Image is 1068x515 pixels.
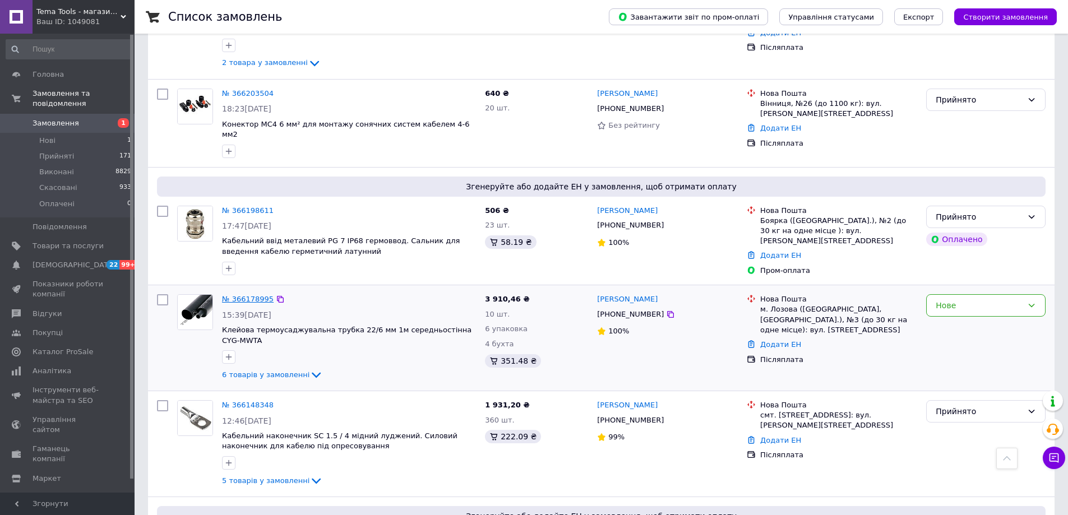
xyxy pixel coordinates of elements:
[936,211,1023,223] div: Прийнято
[222,120,470,139] span: Конектор MC4 6 мм² для монтажу сонячних систем кабелем 4-6 мм2
[963,13,1048,21] span: Створити замовлення
[222,58,321,67] a: 2 товара у замовленні
[485,235,536,249] div: 58.19 ₴
[36,17,135,27] div: Ваш ID: 1049081
[33,309,62,319] span: Відгуки
[485,310,510,318] span: 10 шт.
[760,138,917,149] div: Післяплата
[39,136,56,146] span: Нові
[597,400,658,411] a: [PERSON_NAME]
[222,310,271,319] span: 15:39[DATE]
[33,415,104,435] span: Управління сайтом
[609,8,768,25] button: Завантажити звіт по пром-оплаті
[485,340,514,348] span: 4 бухта
[222,221,271,230] span: 17:47[DATE]
[597,206,658,216] a: [PERSON_NAME]
[608,327,629,335] span: 100%
[760,99,917,119] div: Вінниця, №26 (до 1100 кг): вул. [PERSON_NAME][STREET_ADDRESS]
[168,10,282,24] h1: Список замовлень
[936,299,1023,312] div: Нове
[760,43,917,53] div: Післяплата
[760,29,801,37] a: Додати ЕН
[222,58,308,67] span: 2 товара у замовленні
[33,328,63,338] span: Покупці
[760,410,917,430] div: смт. [STREET_ADDRESS]: вул. [PERSON_NAME][STREET_ADDRESS]
[222,432,457,451] a: Кабельний наконечник SC 1.5 / 4 мідний луджений. Силовий наконечник для кабелю під опресовування
[127,199,131,209] span: 0
[177,206,213,242] a: Фото товару
[760,355,917,365] div: Післяплата
[33,444,104,464] span: Гаманець компанії
[485,354,541,368] div: 351.48 ₴
[222,326,471,345] a: Клейова термоусаджувальна трубка 22/6 мм 1м середньостінна CYG-MWTA
[39,183,77,193] span: Скасовані
[760,436,801,444] a: Додати ЕН
[33,279,104,299] span: Показники роботи компанії
[595,101,666,116] div: [PHONE_NUMBER]
[222,104,271,113] span: 18:23[DATE]
[178,295,212,330] img: Фото товару
[760,294,917,304] div: Нова Пошта
[485,430,541,443] div: 222.09 ₴
[178,206,212,241] img: Фото товару
[760,450,917,460] div: Післяплата
[595,413,666,428] div: [PHONE_NUMBER]
[926,233,987,246] div: Оплачено
[33,260,115,270] span: [DEMOGRAPHIC_DATA]
[118,118,129,128] span: 1
[788,13,874,21] span: Управління статусами
[608,121,660,129] span: Без рейтингу
[485,401,529,409] span: 1 931,20 ₴
[127,136,131,146] span: 1
[222,416,271,425] span: 12:46[DATE]
[618,12,759,22] span: Завантажити звіт по пром-оплаті
[760,216,917,247] div: Боярка ([GEOGRAPHIC_DATA].), №2 (до 30 кг на одне місце ): вул. [PERSON_NAME][STREET_ADDRESS]
[107,260,119,270] span: 22
[222,401,274,409] a: № 366148348
[485,416,515,424] span: 360 шт.
[760,124,801,132] a: Додати ЕН
[760,340,801,349] a: Додати ЕН
[222,236,460,256] a: Кабельний ввід металевий PG 7 IP68 гермоввод. Сальник для введення кабелю герметичний латунний
[119,151,131,161] span: 171
[597,89,658,99] a: [PERSON_NAME]
[954,8,1057,25] button: Створити замовлення
[936,405,1023,417] div: Прийнято
[39,199,75,209] span: Оплачені
[115,167,131,177] span: 8829
[119,183,131,193] span: 933
[894,8,944,25] button: Експорт
[760,400,917,410] div: Нова Пошта
[760,206,917,216] div: Нова Пошта
[222,295,274,303] a: № 366178995
[222,370,323,379] a: 6 товарів у замовленні
[222,89,274,98] a: № 366203504
[177,89,213,124] a: Фото товару
[779,8,883,25] button: Управління статусами
[161,181,1041,192] span: Згенеруйте або додайте ЕН у замовлення, щоб отримати оплату
[485,295,529,303] span: 3 910,46 ₴
[485,206,509,215] span: 506 ₴
[485,89,509,98] span: 640 ₴
[33,385,104,405] span: Інструменти веб-майстра та SEO
[608,433,625,441] span: 99%
[760,304,917,335] div: м. Лозова ([GEOGRAPHIC_DATA], [GEOGRAPHIC_DATA].), №3 (до 30 кг на одне місце): вул. [STREET_ADDR...
[33,222,87,232] span: Повідомлення
[33,241,104,251] span: Товари та послуги
[178,401,212,435] img: Фото товару
[33,69,64,80] span: Головна
[1043,447,1065,469] button: Чат з покупцем
[760,266,917,276] div: Пром-оплата
[936,94,1023,106] div: Прийнято
[608,238,629,247] span: 100%
[177,294,213,330] a: Фото товару
[222,476,323,485] a: 5 товарів у замовленні
[903,13,935,21] span: Експорт
[222,206,274,215] a: № 366198611
[760,89,917,99] div: Нова Пошта
[222,370,309,379] span: 6 товарів у замовленні
[222,476,309,485] span: 5 товарів у замовленні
